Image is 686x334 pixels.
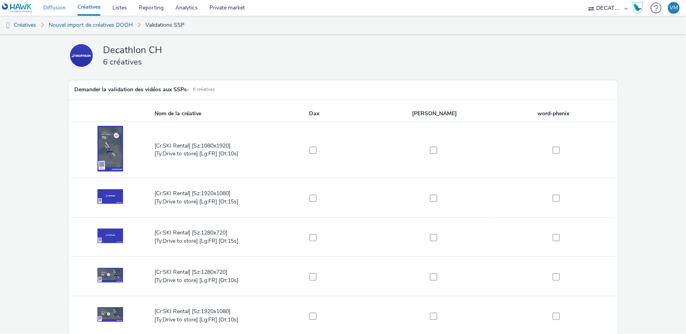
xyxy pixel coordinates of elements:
[254,106,375,122] th: Dax
[97,229,123,243] img: Preview
[45,16,137,35] a: Nouvel import de créatives DOOH
[374,106,495,122] th: [PERSON_NAME]
[97,189,123,204] img: Preview
[2,3,32,13] img: undefined Logo
[103,44,457,56] h2: Decathlon CH
[193,87,215,93] small: 6 créatives
[97,126,123,172] img: Preview
[154,122,254,178] td: [Cr:SKI Rental] [Sz:1080x1920] [Ty:Drive to store] [Lg:FR] [Ot:10s]
[154,257,254,296] td: [Cr:SKI Rental] [Sz:1280x720] [Ty:Drive to store] [Lg:FR] [Ot:10s]
[103,57,457,67] h3: 6 créatives
[495,106,616,122] th: word-phenix
[69,43,97,68] a: Decathlon CH
[97,307,123,322] img: Preview
[154,106,254,122] th: Nom de la créative
[142,16,188,35] a: Validations SSP
[632,2,644,14] img: Hawk Academy
[70,44,93,67] img: Decathlon CH
[154,218,254,257] td: [Cr:SKI Rental] [Sz:1280x720] [Ty:Drive to store] [Lg:FR] [Ot:15s]
[75,86,189,94] h5: Demander la validation des vidéos aux SSPs -
[154,178,254,218] td: [Cr:SKI Rental] [Sz:1920x1080] [Ty:Drive to store] [Lg:FR] [Ot:15s]
[4,22,12,30] img: dooh
[97,268,123,282] img: Preview
[669,2,678,14] div: VM
[632,2,647,14] a: Hawk Academy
